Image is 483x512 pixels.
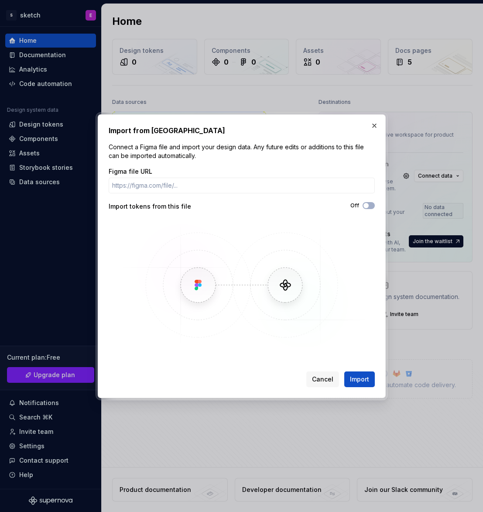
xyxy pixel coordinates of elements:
[109,143,375,160] p: Connect a Figma file and import your design data. Any future edits or additions to this file can ...
[350,202,359,209] label: Off
[350,375,369,384] span: Import
[312,375,333,384] span: Cancel
[109,178,375,193] input: https://figma.com/file/...
[109,125,375,136] h2: Import from [GEOGRAPHIC_DATA]
[109,202,242,211] div: Import tokens from this file
[109,167,152,176] label: Figma file URL
[306,371,339,387] button: Cancel
[344,371,375,387] button: Import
